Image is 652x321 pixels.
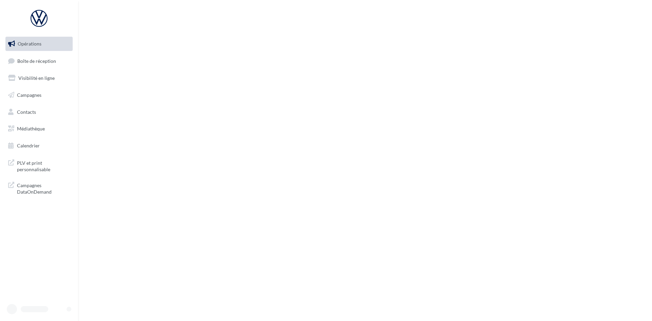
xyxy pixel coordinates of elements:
a: Campagnes DataOnDemand [4,178,74,198]
span: Médiathèque [17,126,45,131]
span: Boîte de réception [17,58,56,64]
span: Opérations [18,41,41,47]
span: Campagnes [17,92,41,98]
a: Contacts [4,105,74,119]
a: Médiathèque [4,122,74,136]
a: Visibilité en ligne [4,71,74,85]
a: Campagnes [4,88,74,102]
span: Campagnes DataOnDemand [17,181,70,195]
a: Calendrier [4,139,74,153]
span: Calendrier [17,143,40,148]
span: Contacts [17,109,36,114]
a: Boîte de réception [4,54,74,68]
span: PLV et print personnalisable [17,158,70,173]
a: Opérations [4,37,74,51]
span: Visibilité en ligne [18,75,55,81]
a: PLV et print personnalisable [4,156,74,176]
